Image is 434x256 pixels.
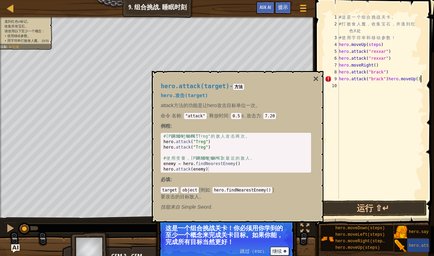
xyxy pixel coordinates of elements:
[394,240,407,253] img: portrait.png
[7,39,49,43] span: 用字符串打败食人魔。 (0/3)
[7,34,31,38] span: 使用移动参数。
[256,1,275,14] button: Ask AI
[278,4,288,10] span: 提示
[181,187,198,193] code: object
[325,21,339,34] div: 2
[313,74,319,84] button: ×
[208,113,245,118] span: s.
[298,222,312,236] button: 切换全屏
[233,84,244,90] code: 方法
[321,232,334,245] img: portrait.png
[335,232,385,237] span: hero.moveLeft(steps)
[270,247,289,256] button: 继续
[260,4,271,10] span: Ask AI
[184,113,207,119] code: "attack"
[231,113,241,119] code: 0.5
[325,34,339,41] div: 3
[247,113,261,118] span: 攻击力
[181,113,184,118] span: :
[325,75,339,82] div: 9
[165,225,287,245] p: 这是一个组合挑战关卡！你必须用你学到的至少一个概念来完成关卡目标。如果你能，完成所有目标当然更好！
[161,177,170,182] span: 必填
[228,113,231,118] span: :
[161,187,178,193] code: target
[4,29,45,33] span: 请使用以下至少一个概念：
[161,93,208,98] span: hero.攻击(target)
[335,245,380,250] span: hero.moveUp(steps)
[245,113,277,118] span: .
[394,226,407,239] img: portrait.png
[5,38,49,43] li: 用字符串打败食人魔。
[200,187,210,193] span: 例如
[325,69,339,75] div: 8
[295,1,312,18] button: 显示游戏菜单
[210,187,213,193] span: :
[325,41,339,48] div: 4
[325,55,339,62] div: 6
[319,200,426,216] button: 运行 ⇧↵
[5,34,6,38] i: •
[5,39,6,43] i: •
[161,123,172,129] strong: :
[161,113,170,118] span: 命令
[3,222,17,236] button: ⌘ + P: Pause
[170,177,172,182] span: :
[335,226,385,231] span: hero.moveDown(steps)
[209,113,228,118] span: 释放时间
[161,204,181,210] span: 技能来自
[161,186,311,200] div: ( )
[213,187,272,193] code: hero.findNearestEnemy()
[161,204,212,210] em: Simple Sword.
[325,82,339,89] div: 10
[335,239,387,244] span: hero.moveRight(steps)
[325,48,339,55] div: 5
[4,20,30,23] span: 逃到红色X标记。
[161,83,229,90] span: hero.attack(target)
[161,193,311,200] p: 要攻击的目标敌人。
[7,45,9,49] span: :
[5,34,49,38] li: 使用移动参数。
[4,24,28,28] span: 收集所有宝石。
[325,14,339,21] div: 1
[161,83,311,90] h4: -
[325,62,339,69] div: 7
[170,113,181,118] span: 名称
[240,248,267,254] span: 跳过（esc）
[11,244,20,253] button: Ask AI
[161,113,208,118] span: .
[263,113,276,119] code: 7.20
[261,113,264,118] span: :
[161,102,311,109] p: attack方法的功能是让hero攻击目标单位一次。
[161,123,170,129] span: 例程
[179,187,181,193] span: :
[9,45,19,49] span: 未完成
